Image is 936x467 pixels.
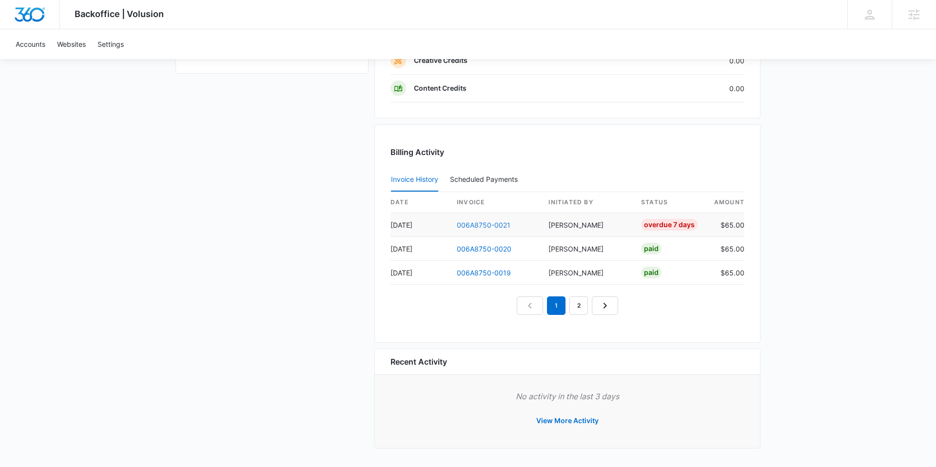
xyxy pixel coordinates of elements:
[390,146,744,158] h3: Billing Activity
[390,390,744,402] p: No activity in the last 3 days
[541,213,633,237] td: [PERSON_NAME]
[390,213,449,237] td: [DATE]
[641,219,698,231] div: Overdue 7 Days
[97,57,105,64] img: tab_keywords_by_traffic_grey.svg
[641,75,744,102] td: 0.00
[16,16,23,23] img: logo_orange.svg
[641,267,662,278] div: Paid
[27,16,48,23] div: v 4.0.25
[705,261,744,285] td: $65.00
[449,192,541,213] th: invoice
[517,296,618,315] nav: Pagination
[391,168,438,192] button: Invoice History
[457,221,510,229] a: 006A8750-0021
[569,296,588,315] a: Page 2
[390,237,449,261] td: [DATE]
[25,25,107,33] div: Domain: [DOMAIN_NAME]
[541,261,633,285] td: [PERSON_NAME]
[26,57,34,64] img: tab_domain_overview_orange.svg
[390,261,449,285] td: [DATE]
[705,237,744,261] td: $65.00
[641,47,744,75] td: 0.00
[75,9,164,19] span: Backoffice | Volusion
[37,58,87,64] div: Domain Overview
[705,213,744,237] td: $65.00
[641,243,662,254] div: Paid
[457,245,511,253] a: 006A8750-0020
[92,29,130,59] a: Settings
[633,192,705,213] th: status
[450,176,522,183] div: Scheduled Payments
[541,192,633,213] th: Initiated By
[51,29,92,59] a: Websites
[414,56,468,65] p: Creative Credits
[108,58,164,64] div: Keywords by Traffic
[16,25,23,33] img: website_grey.svg
[541,237,633,261] td: [PERSON_NAME]
[457,269,511,277] a: 006A8750-0019
[547,296,565,315] em: 1
[10,29,51,59] a: Accounts
[592,296,618,315] a: Next Page
[390,192,449,213] th: date
[390,356,447,368] h6: Recent Activity
[526,409,608,432] button: View More Activity
[705,192,744,213] th: amount
[414,83,467,93] p: Content Credits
